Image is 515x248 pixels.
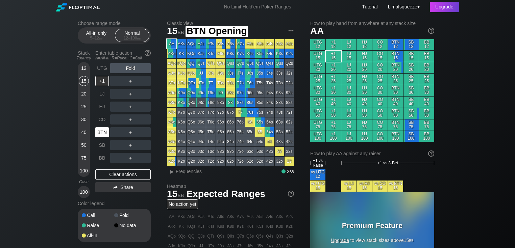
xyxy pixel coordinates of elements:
div: ▾ [386,3,421,10]
span: 15 [166,26,185,37]
div: HJ 12 [357,39,372,50]
div: K3s [275,49,284,58]
div: A7s [236,39,245,49]
div: BB 40 [419,97,434,108]
div: 64s [265,117,274,127]
img: help.32db89a4.svg [287,190,295,197]
div: A3s [275,39,284,49]
div: J5s [255,68,265,78]
div: SB 12 [403,39,419,50]
div: 100 [79,187,89,197]
div: UTG 40 [310,97,325,108]
div: Q5o [187,127,196,137]
div: K5s [255,49,265,58]
div: ＋ [110,140,151,150]
div: T4o [206,137,216,146]
div: 99 [216,88,225,98]
div: Q2o [187,157,196,166]
div: CO 100 [372,131,388,142]
div: Tourney [75,56,93,60]
div: HJ 50 [357,108,372,119]
div: SB 100 [403,131,419,142]
div: 52s [285,127,294,137]
div: 85o [226,127,235,137]
div: J2o [196,157,206,166]
div: UTG 12 [310,39,325,50]
div: LJ [95,89,109,99]
div: +1 25 [326,74,341,85]
div: Q8o [187,98,196,107]
div: K6s [245,49,255,58]
div: K5o [177,127,186,137]
div: AA [167,39,176,49]
div: A8s [226,39,235,49]
div: A5o [167,127,176,137]
div: 43o [265,147,274,156]
div: BB 30 [419,85,434,96]
div: Normal [117,29,148,42]
div: CO 40 [372,97,388,108]
div: 96s [245,88,255,98]
img: help.32db89a4.svg [427,27,435,34]
div: 82s [285,98,294,107]
div: 42o [265,157,274,166]
h2: How to play hand from anywhere at any stack size [310,21,434,26]
div: T5o [206,127,216,137]
div: 87o [226,108,235,117]
div: BTN 50 [388,108,403,119]
div: AQs [187,39,196,49]
div: T3s [275,78,284,88]
div: HJ 75 [357,119,372,131]
div: T4s [265,78,274,88]
div: Fold [114,213,147,218]
div: AJs [196,39,206,49]
div: QTo [187,78,196,88]
div: LJ 30 [341,85,357,96]
div: BB 20 [419,62,434,73]
div: BTN 40 [388,97,403,108]
div: 33 [275,147,284,156]
div: TT [206,78,216,88]
div: 73o [236,147,245,156]
div: ＋ [110,76,151,86]
div: 77 [236,108,245,117]
div: Raise [82,223,114,228]
div: K4o [177,137,186,146]
div: +1 40 [326,97,341,108]
div: K7o [177,108,186,117]
div: AQo [167,59,176,68]
div: Q7o [187,108,196,117]
div: +1 15 [326,51,341,62]
div: AJo [167,68,176,78]
div: All-in only [81,29,112,42]
div: 87s [236,98,245,107]
div: 76o [236,117,245,127]
div: AKo [167,49,176,58]
div: Q8s [226,59,235,68]
div: Q4s [265,59,274,68]
div: J8o [196,98,206,107]
div: ＋ [110,114,151,125]
div: 12 [79,63,89,73]
div: J2s [285,68,294,78]
div: UTG 50 [310,108,325,119]
div: 98s [226,88,235,98]
span: BTN Opening [186,26,248,37]
div: KTs [206,49,216,58]
div: +1 100 [326,131,341,142]
div: LJ 40 [341,97,357,108]
div: A7o [167,108,176,117]
div: J5o [196,127,206,137]
div: 95o [216,127,225,137]
div: BTN 15 [388,51,403,62]
div: 32s [285,147,294,156]
div: T9o [206,88,216,98]
div: T8o [206,98,216,107]
div: A4o [167,137,176,146]
div: A9s [216,39,225,49]
div: KQs [187,49,196,58]
div: Q7s [236,59,245,68]
div: ATo [167,78,176,88]
div: QQ [187,59,196,68]
div: 62s [285,117,294,127]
